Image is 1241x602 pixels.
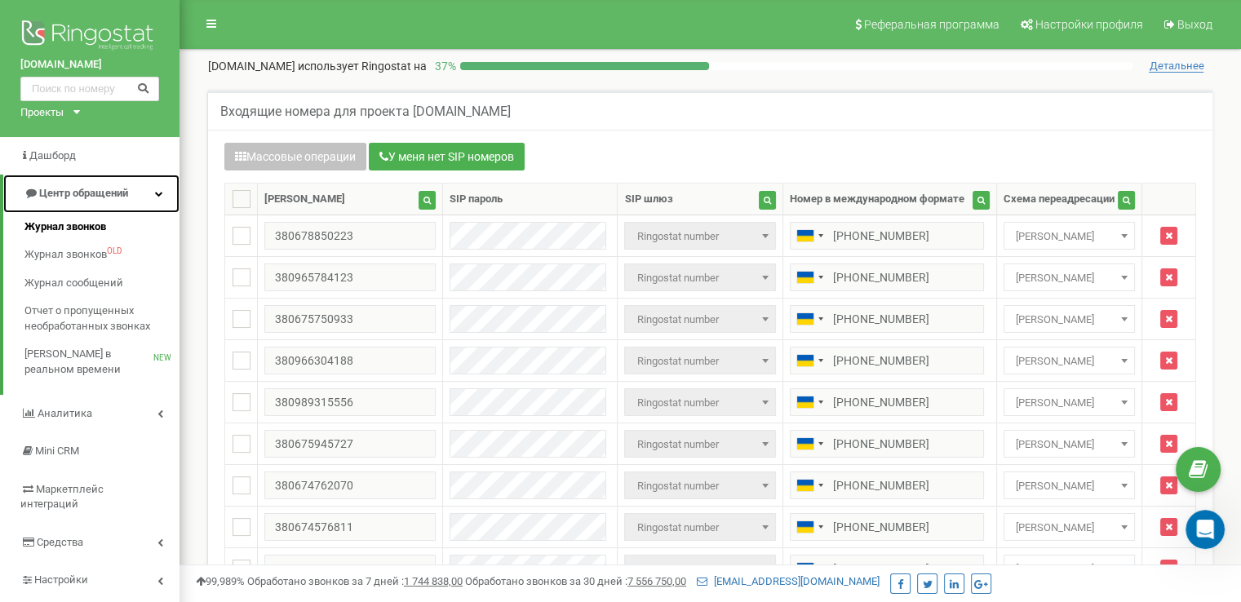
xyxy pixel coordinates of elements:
img: Profile image for Valentyna [175,26,207,59]
span: Средства [37,536,83,548]
span: Алена Бавыко [1004,555,1136,582]
div: Отправить сообщение [33,233,273,250]
span: Помощь [247,456,296,467]
p: Привет! 👋 [33,116,294,144]
input: 050 123 4567 [790,263,984,291]
span: Журнал звонков [24,247,107,263]
span: Настройки [34,573,88,586]
button: Помощь [218,415,326,480]
div: Закрыть [281,26,310,55]
span: Настройки профиля [1035,18,1143,31]
span: Центр обращений [39,187,128,199]
span: Ringostat number [624,222,775,250]
span: Главная [28,456,82,467]
input: 050 123 4567 [790,388,984,416]
span: Оверченко Тетяна [1009,350,1130,373]
div: Обычно мы отвечаем в течение менее минуты [33,250,273,285]
span: Mini CRM [35,445,79,457]
span: Ringostat number [624,263,775,291]
span: Ringostat number [630,267,769,290]
iframe: Intercom live chat [1186,510,1225,549]
span: Василенко Ксения [1009,433,1130,456]
div: Telephone country code [791,431,828,457]
p: 37 % [427,58,460,74]
input: 050 123 4567 [790,555,984,582]
input: 050 123 4567 [790,347,984,374]
div: Telephone country code [791,347,828,374]
span: Ringostat number [630,308,769,331]
img: Ringostat logo [20,16,159,57]
a: Отчет о пропущенных необработанных звонках [24,297,180,340]
span: Гончарова Валерія [1004,263,1136,291]
span: Олейник Катя [1004,305,1136,333]
span: Ringostat number [630,350,769,373]
div: API Ringostat. API-запрос соединения 2х номеров [33,360,273,394]
input: 050 123 4567 [790,471,984,499]
span: Выход [1177,18,1212,31]
span: Обработано звонков за 7 дней : [247,575,463,587]
span: Ringostat number [630,558,769,581]
a: Журнал звонков [24,213,180,241]
span: Детальнее [1149,60,1203,73]
span: Ringostat number [624,471,775,499]
span: использует Ringostat на [298,60,427,73]
img: Profile image for Olena [206,26,238,59]
div: Telephone country code [791,514,828,540]
span: Обработано звонков за 30 дней : [465,575,686,587]
span: Ringostat number [624,388,775,416]
span: Алена Бавыко [1004,513,1136,541]
u: 7 556 750,00 [627,575,686,587]
span: Олейник Катя [1009,308,1130,331]
a: [DOMAIN_NAME] [20,57,159,73]
div: SIP шлюз [624,192,672,207]
span: Отчет о пропущенных необработанных звонках [24,303,171,334]
div: Telephone country code [791,223,828,249]
span: 99,989% [196,575,245,587]
span: Ringostat number [624,305,775,333]
button: Чат [109,415,217,480]
span: Ringostat number [624,430,775,458]
div: Telephone country code [791,472,828,498]
span: Алена Бавыко [1009,558,1130,581]
span: Маркетплейс интеграций [20,483,104,511]
div: Telephone country code [791,389,828,415]
span: Соколан Виктория [1004,222,1136,250]
div: Проекты [20,105,64,121]
span: Ringostat number [630,475,769,498]
span: Реферальная программа [864,18,999,31]
span: Журнал звонков [24,219,106,235]
img: logo [33,31,142,56]
a: [PERSON_NAME] в реальном времениNEW [24,340,180,383]
input: 050 123 4567 [790,513,984,541]
span: Гончарова Валерія [1009,267,1130,290]
h5: Входящие номера для проекта [DOMAIN_NAME] [220,104,511,119]
p: [DOMAIN_NAME] [208,58,427,74]
span: Дегнера Мирослава [1004,388,1136,416]
th: SIP пароль [442,184,617,215]
u: 1 744 838,00 [404,575,463,587]
div: Схема переадресации [1004,192,1115,207]
span: Ringostat number [630,392,769,414]
span: Чат [153,456,174,467]
span: Дашборд [29,149,76,162]
div: Telephone country code [791,306,828,332]
a: [EMAIL_ADDRESS][DOMAIN_NAME] [697,575,880,587]
input: 050 123 4567 [790,222,984,250]
input: 050 123 4567 [790,430,984,458]
span: Оверченко Тетяна [1004,347,1136,374]
p: Чем мы можем помочь? [33,144,294,199]
span: Ringostat number [630,225,769,248]
span: Соколан Виктория [1009,225,1130,248]
div: Telephone country code [791,556,828,582]
input: Поиск по номеру [20,77,159,101]
a: Журнал сообщений [24,269,180,298]
div: Telephone country code [791,264,828,290]
span: Журнал сообщений [24,276,123,291]
span: Алена Бавыко [1009,516,1130,539]
input: 050 123 4567 [790,305,984,333]
span: Ringostat number [624,555,775,582]
a: Центр обращений [3,175,180,213]
div: [PERSON_NAME] [264,192,345,207]
a: Журнал звонковOLD [24,241,180,269]
div: AI. Общая информация и стоимость [33,407,273,424]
